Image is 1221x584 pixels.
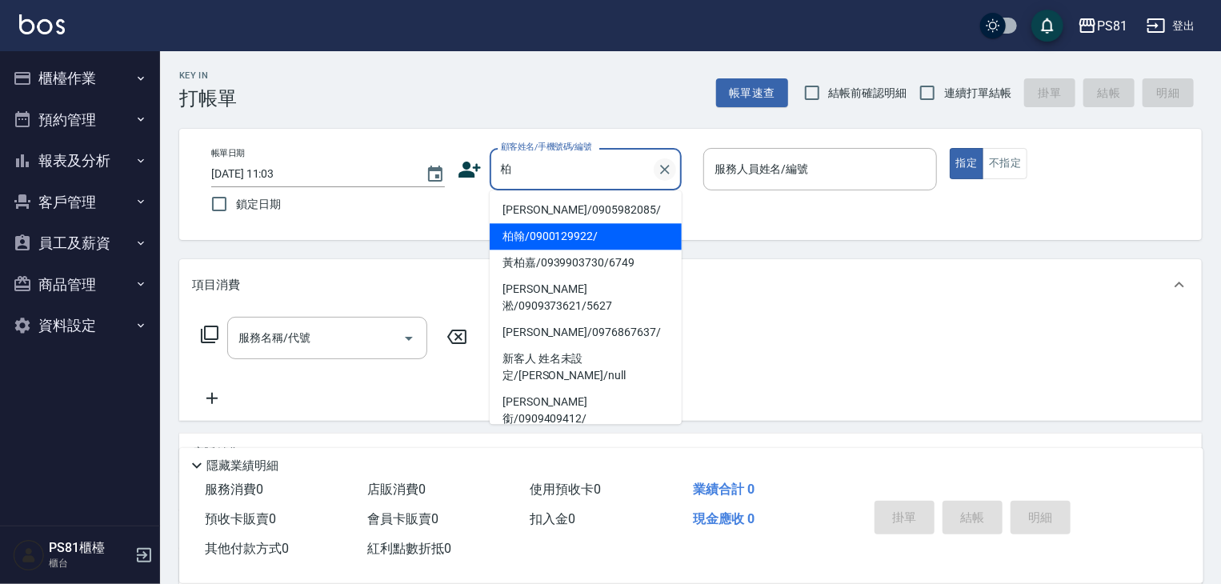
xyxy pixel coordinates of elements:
[1071,10,1134,42] button: PS81
[367,541,451,556] span: 紅利點數折抵 0
[490,389,682,432] li: [PERSON_NAME]銜/0909409412/
[693,511,755,526] span: 現金應收 0
[396,326,422,351] button: Open
[1097,16,1127,36] div: PS81
[1140,11,1202,41] button: 登出
[530,482,602,497] span: 使用預收卡 0
[490,276,682,319] li: [PERSON_NAME]淞/0909373621/5627
[367,482,426,497] span: 店販消費 0
[367,511,438,526] span: 會員卡販賣 0
[192,445,240,462] p: 店販銷售
[490,319,682,346] li: [PERSON_NAME]/0976867637/
[983,148,1027,179] button: 不指定
[654,158,676,181] button: Clear
[416,155,454,194] button: Choose date, selected date is 2025-09-20
[490,250,682,276] li: 黃柏嘉/0939903730/6749
[1031,10,1063,42] button: save
[206,458,278,474] p: 隱藏業績明細
[6,140,154,182] button: 報表及分析
[693,482,755,497] span: 業績合計 0
[49,540,130,556] h5: PS81櫃檯
[490,197,682,223] li: [PERSON_NAME]/0905982085/
[211,147,245,159] label: 帳單日期
[530,511,576,526] span: 扣入金 0
[179,87,237,110] h3: 打帳單
[179,259,1202,310] div: 項目消費
[6,264,154,306] button: 商品管理
[6,58,154,99] button: 櫃檯作業
[179,70,237,81] h2: Key In
[19,14,65,34] img: Logo
[205,511,276,526] span: 預收卡販賣 0
[950,148,984,179] button: 指定
[205,541,289,556] span: 其他付款方式 0
[236,196,281,213] span: 鎖定日期
[944,85,1011,102] span: 連續打單結帳
[192,277,240,294] p: 項目消費
[205,482,263,497] span: 服務消費 0
[49,556,130,570] p: 櫃台
[6,222,154,264] button: 員工及薪資
[501,141,592,153] label: 顧客姓名/手機號碼/編號
[6,182,154,223] button: 客戶管理
[211,161,410,187] input: YYYY/MM/DD hh:mm
[179,434,1202,472] div: 店販銷售
[6,99,154,141] button: 預約管理
[490,223,682,250] li: 柏翰/0900129922/
[6,305,154,346] button: 資料設定
[716,78,788,108] button: 帳單速查
[13,539,45,571] img: Person
[829,85,907,102] span: 結帳前確認明細
[490,346,682,389] li: 新客人 姓名未設定/[PERSON_NAME]/null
